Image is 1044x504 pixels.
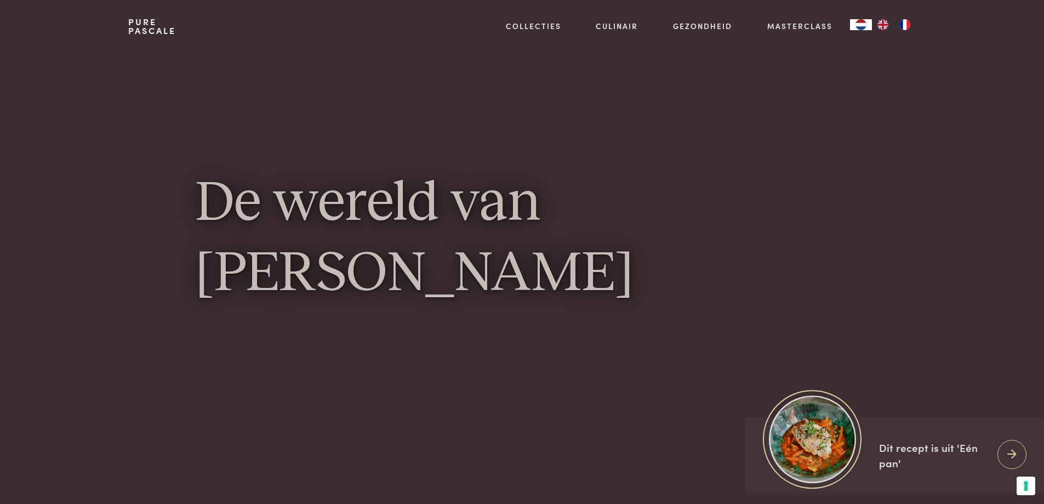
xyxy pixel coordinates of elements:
[673,20,732,32] a: Gezondheid
[745,418,1044,493] a: https://admin.purepascale.com/wp-content/uploads/2025/08/home_recept_link.jpg Dit recept is uit '...
[769,395,856,483] img: https://admin.purepascale.com/wp-content/uploads/2025/08/home_recept_link.jpg
[872,19,894,30] a: EN
[850,19,872,30] a: NL
[196,169,849,309] h1: De wereld van [PERSON_NAME]
[1017,477,1035,495] button: Uw voorkeuren voor toestemming voor trackingtechnologieën
[850,19,872,30] div: Language
[128,18,176,35] a: PurePascale
[506,20,561,32] a: Collecties
[894,19,916,30] a: FR
[879,440,989,471] div: Dit recept is uit 'Eén pan'
[596,20,638,32] a: Culinair
[850,19,916,30] aside: Language selected: Nederlands
[767,20,832,32] a: Masterclass
[872,19,916,30] ul: Language list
